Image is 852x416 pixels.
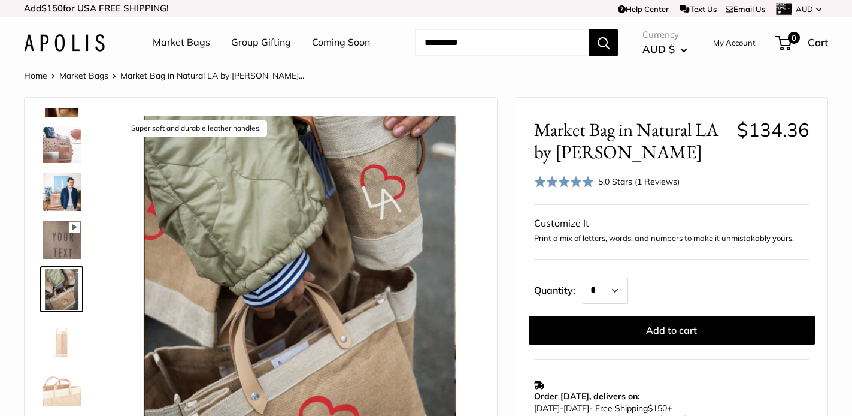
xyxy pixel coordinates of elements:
[43,269,81,311] img: description_Super soft and durable leather handles.
[788,32,800,44] span: 0
[642,40,687,59] button: AUD $
[40,125,83,165] a: description_Elevates every moment
[231,34,291,52] a: Group Gifting
[642,26,687,43] span: Currency
[737,118,809,141] span: $134.36
[24,70,47,81] a: Home
[534,173,680,190] div: 5.0 Stars (1 Reviews)
[534,391,639,402] strong: Order [DATE], delivers on:
[59,70,108,81] a: Market Bags
[43,173,81,211] img: description_Geoff McFetridge in his L.A. studio
[153,34,210,52] a: Market Bags
[796,4,813,14] span: AUD
[726,4,765,14] a: Email Us
[618,4,669,14] a: Help Center
[125,120,267,137] div: Super soft and durable leather handles.
[713,35,756,50] a: My Account
[40,266,83,313] a: description_Super soft and durable leather handles.
[40,218,83,261] a: Market Bag in Natural LA by Geoff McFetridge
[563,403,589,414] span: [DATE]
[24,34,105,52] img: Apolis
[808,36,828,49] span: Cart
[40,317,83,360] a: description_13" wide, 18" high, 8" deep; handles: 3.5"
[680,4,716,14] a: Text Us
[589,29,618,56] button: Search
[534,215,809,233] div: Customize It
[534,119,728,163] span: Market Bag in Natural LA by [PERSON_NAME]
[40,170,83,213] a: description_Geoff McFetridge in his L.A. studio
[598,175,680,188] div: 5.0 Stars (1 Reviews)
[534,233,809,245] p: Print a mix of letters, words, and numbers to make it unmistakably yours.
[777,33,828,52] a: 0 Cart
[43,367,81,406] img: description_Super soft leather handles.
[43,319,81,358] img: description_13" wide, 18" high, 8" deep; handles: 3.5"
[40,365,83,408] a: description_Super soft leather handles.
[120,70,304,81] span: Market Bag in Natural LA by [PERSON_NAME]...
[415,29,589,56] input: Search...
[534,403,560,414] span: [DATE]
[534,274,583,304] label: Quantity:
[648,403,667,414] span: $150
[24,68,304,83] nav: Breadcrumb
[43,221,81,259] img: Market Bag in Natural LA by Geoff McFetridge
[529,316,815,345] button: Add to cart
[43,127,81,163] img: description_Elevates every moment
[642,43,675,55] span: AUD $
[560,403,563,414] span: -
[41,2,63,14] span: $150
[312,34,370,52] a: Coming Soon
